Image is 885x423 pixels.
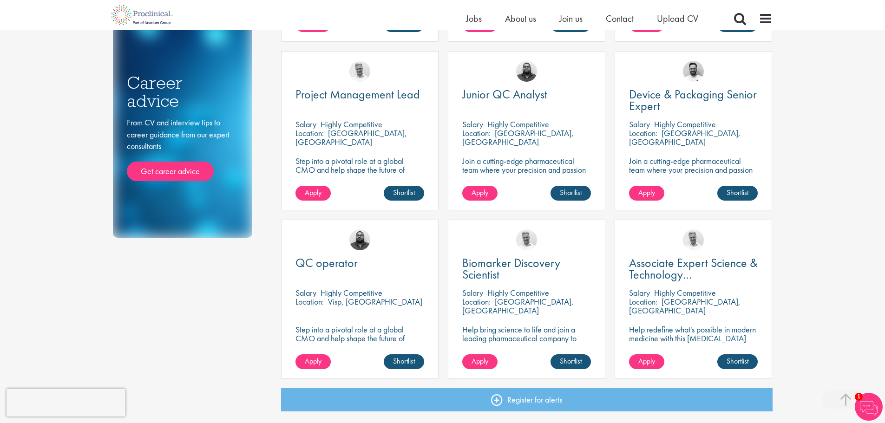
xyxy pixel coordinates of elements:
p: Join a cutting-edge pharmaceutical team where your precision and passion for quality will help sh... [462,156,591,192]
span: Apply [638,188,655,197]
a: Apply [295,354,331,369]
img: Joshua Bye [349,61,370,82]
span: Apply [472,188,488,197]
p: Highly Competitive [487,119,549,130]
a: Shortlist [551,354,591,369]
span: Salary [629,287,650,298]
a: Contact [606,13,634,25]
iframe: reCAPTCHA [7,389,125,416]
a: Biomarker Discovery Scientist [462,257,591,280]
a: About us [505,13,536,25]
span: Salary [462,287,483,298]
a: QC operator [295,257,424,269]
span: Location: [629,128,657,138]
p: [GEOGRAPHIC_DATA], [GEOGRAPHIC_DATA] [629,128,741,147]
span: Apply [638,356,655,366]
a: Associate Expert Science & Technology ([MEDICAL_DATA]) [629,257,758,280]
a: Shortlist [384,354,424,369]
p: Step into a pivotal role at a global CMO and help shape the future of healthcare manufacturing. [295,156,424,183]
span: Location: [629,296,657,307]
span: Salary [462,119,483,130]
span: Biomarker Discovery Scientist [462,255,560,282]
a: Shortlist [717,354,758,369]
p: Highly Competitive [321,287,382,298]
span: Salary [295,119,316,130]
img: Joshua Bye [683,229,704,250]
p: Help bring science to life and join a leading pharmaceutical company to play a key role in delive... [462,325,591,369]
a: Register for alerts [281,388,773,411]
a: Project Management Lead [295,89,424,100]
p: Highly Competitive [487,287,549,298]
p: [GEOGRAPHIC_DATA], [GEOGRAPHIC_DATA] [295,128,407,147]
p: Step into a pivotal role at a global CMO and help shape the future of healthcare manufacturing. [295,325,424,351]
p: Join a cutting-edge pharmaceutical team where your precision and passion for quality will help sh... [629,156,758,192]
a: Apply [462,186,498,201]
a: Jobs [466,13,482,25]
span: QC operator [295,255,358,271]
a: Upload CV [657,13,698,25]
img: Emile De Beer [683,61,704,82]
p: [GEOGRAPHIC_DATA], [GEOGRAPHIC_DATA] [629,296,741,316]
img: Chatbot [855,393,883,421]
div: From CV and interview tips to career guidance from our expert consultants [127,117,238,181]
p: [GEOGRAPHIC_DATA], [GEOGRAPHIC_DATA] [462,296,574,316]
a: Get career advice [127,162,214,181]
a: Apply [629,186,664,201]
p: [GEOGRAPHIC_DATA], [GEOGRAPHIC_DATA] [462,128,574,147]
span: Apply [472,356,488,366]
p: Highly Competitive [321,119,382,130]
a: Junior QC Analyst [462,89,591,100]
p: Highly Competitive [654,287,716,298]
a: Shortlist [717,186,758,201]
span: Apply [305,188,321,197]
span: Salary [629,119,650,130]
span: Junior QC Analyst [462,86,547,102]
a: Apply [629,354,664,369]
span: Apply [305,356,321,366]
span: Location: [462,296,491,307]
a: Apply [295,186,331,201]
a: Device & Packaging Senior Expert [629,89,758,112]
span: Project Management Lead [295,86,420,102]
span: Associate Expert Science & Technology ([MEDICAL_DATA]) [629,255,758,294]
a: Apply [462,354,498,369]
span: Location: [295,128,324,138]
p: Visp, [GEOGRAPHIC_DATA] [328,296,422,307]
a: Join us [559,13,583,25]
p: Highly Competitive [654,119,716,130]
span: 1 [855,393,863,401]
img: Ashley Bennett [516,61,537,82]
p: Help redefine what's possible in modern medicine with this [MEDICAL_DATA] Associate Expert Scienc... [629,325,758,351]
img: Joshua Bye [516,229,537,250]
span: Location: [295,296,324,307]
span: Device & Packaging Senior Expert [629,86,757,114]
h3: Career advice [127,74,238,110]
span: Location: [462,128,491,138]
a: Shortlist [384,186,424,201]
span: Salary [295,287,316,298]
a: Shortlist [551,186,591,201]
img: Ashley Bennett [349,229,370,250]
